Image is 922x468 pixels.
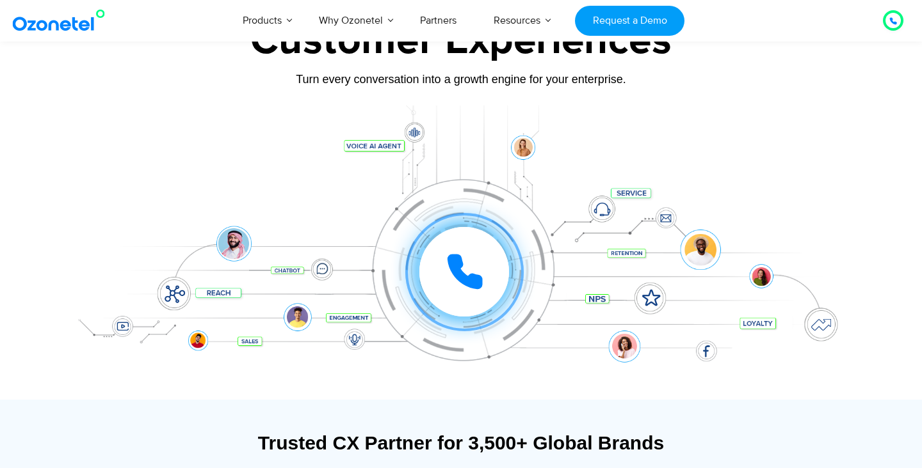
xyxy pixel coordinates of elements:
a: Request a Demo [575,6,684,36]
div: Turn every conversation into a growth engine for your enterprise. [61,72,861,86]
div: Trusted CX Partner for 3,500+ Global Brands [67,432,855,454]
